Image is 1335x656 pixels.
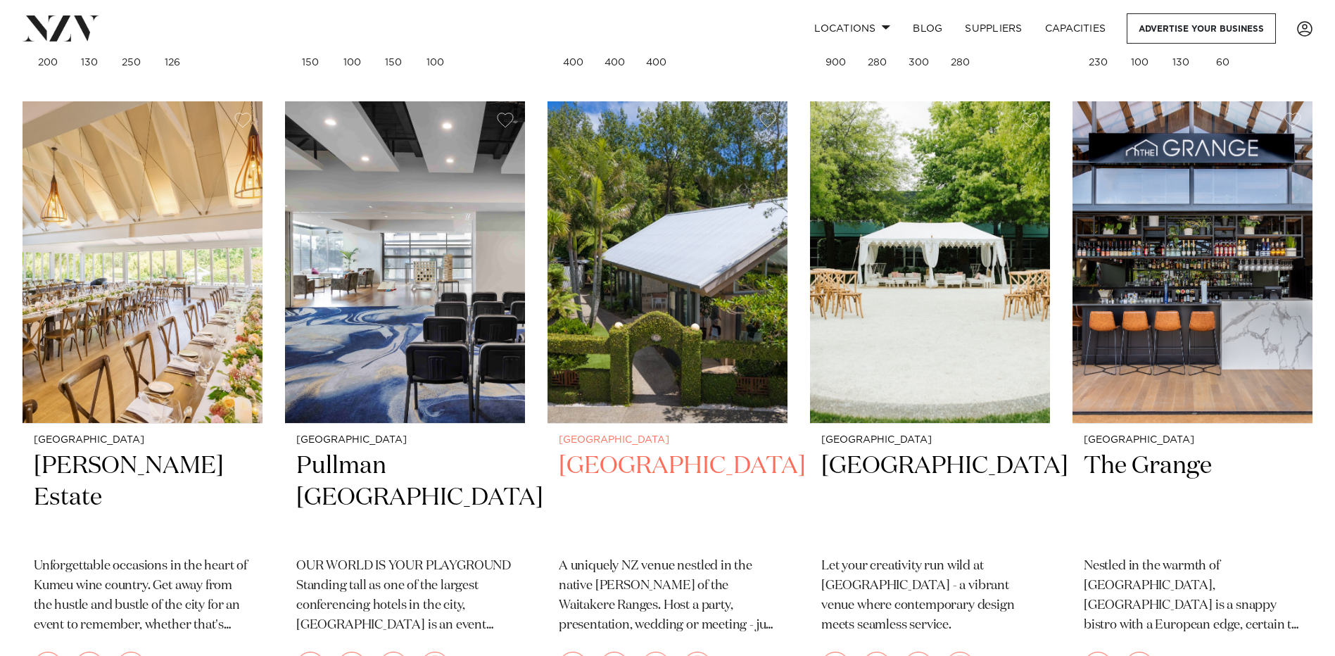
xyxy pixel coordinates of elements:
[901,13,954,44] a: BLOG
[1084,435,1301,446] small: [GEOGRAPHIC_DATA]
[821,450,1039,545] h2: [GEOGRAPHIC_DATA]
[1084,557,1301,636] p: Nestled in the warmth of [GEOGRAPHIC_DATA], [GEOGRAPHIC_DATA] is a snappy bistro with a European ...
[559,450,776,545] h2: [GEOGRAPHIC_DATA]
[559,557,776,636] p: A uniquely NZ venue nestled in the native [PERSON_NAME] of the Waitakere Ranges. Host a party, pr...
[821,557,1039,636] p: Let your creativity run wild at [GEOGRAPHIC_DATA] - a vibrant venue where contemporary design mee...
[559,435,776,446] small: [GEOGRAPHIC_DATA]
[954,13,1033,44] a: SUPPLIERS
[296,557,514,636] p: OUR WORLD IS YOUR PLAYGROUND Standing tall as one of the largest conferencing hotels in the city,...
[821,435,1039,446] small: [GEOGRAPHIC_DATA]
[34,435,251,446] small: [GEOGRAPHIC_DATA]
[296,435,514,446] small: [GEOGRAPHIC_DATA]
[1034,13,1118,44] a: Capacities
[1127,13,1276,44] a: Advertise your business
[803,13,901,44] a: Locations
[34,450,251,545] h2: [PERSON_NAME] Estate
[34,557,251,636] p: Unforgettable occasions in the heart of Kumeu wine country. Get away from the hustle and bustle o...
[23,15,99,41] img: nzv-logo.png
[1084,450,1301,545] h2: The Grange
[296,450,514,545] h2: Pullman [GEOGRAPHIC_DATA]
